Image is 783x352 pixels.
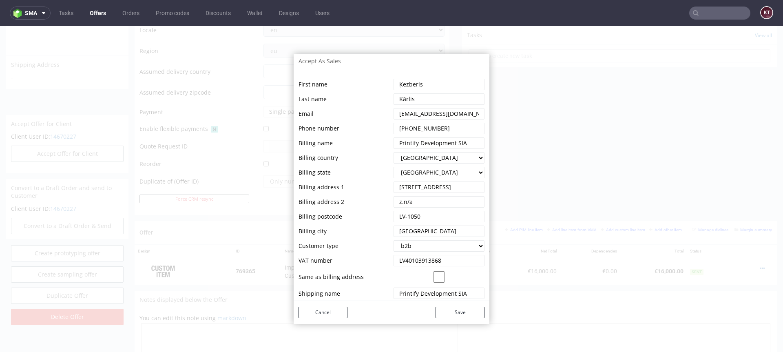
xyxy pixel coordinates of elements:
[242,7,268,20] a: Wallet
[299,228,391,241] td: VAT number
[151,7,194,20] a: Promo codes
[299,140,391,153] td: Billing state
[310,7,334,20] a: Users
[10,7,51,20] button: sma
[299,66,391,80] td: Last name
[13,9,25,18] img: logo
[299,243,391,259] td: Same as billing address
[299,281,347,292] button: Cancel
[299,169,391,182] td: Billing address 2
[54,7,78,20] a: Tasks
[274,7,304,20] a: Designs
[299,125,391,138] td: Billing country
[761,7,772,18] figcaption: KT
[299,111,391,124] td: Billing name
[299,199,391,212] td: Billing city
[117,7,144,20] a: Orders
[436,281,484,292] button: Save
[299,52,391,65] td: First name
[201,7,236,20] a: Discounts
[299,155,391,168] td: Billing address 1
[299,81,391,94] td: Email
[299,184,391,197] td: Billing postcode
[299,96,391,109] td: Phone number
[294,28,489,42] div: Accept As Sales
[85,7,111,20] a: Offers
[299,213,391,226] td: Customer type
[299,261,391,274] td: Shipping name
[25,10,37,16] span: sma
